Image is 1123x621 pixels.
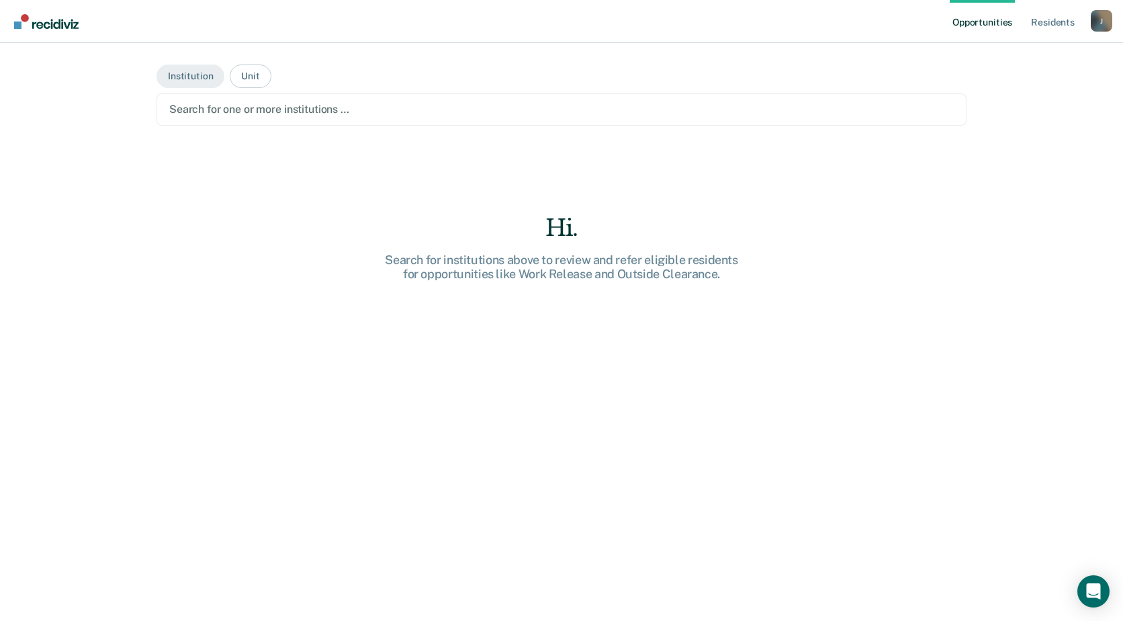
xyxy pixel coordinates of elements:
div: Search for institutions above to review and refer eligible residents for opportunities like Work ... [347,253,776,282]
button: Profile dropdown button [1091,10,1112,32]
img: Recidiviz [14,14,79,29]
button: Institution [156,65,224,88]
button: Unit [230,65,271,88]
div: Hi. [347,214,776,242]
div: J [1091,10,1112,32]
div: Open Intercom Messenger [1077,575,1110,608]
